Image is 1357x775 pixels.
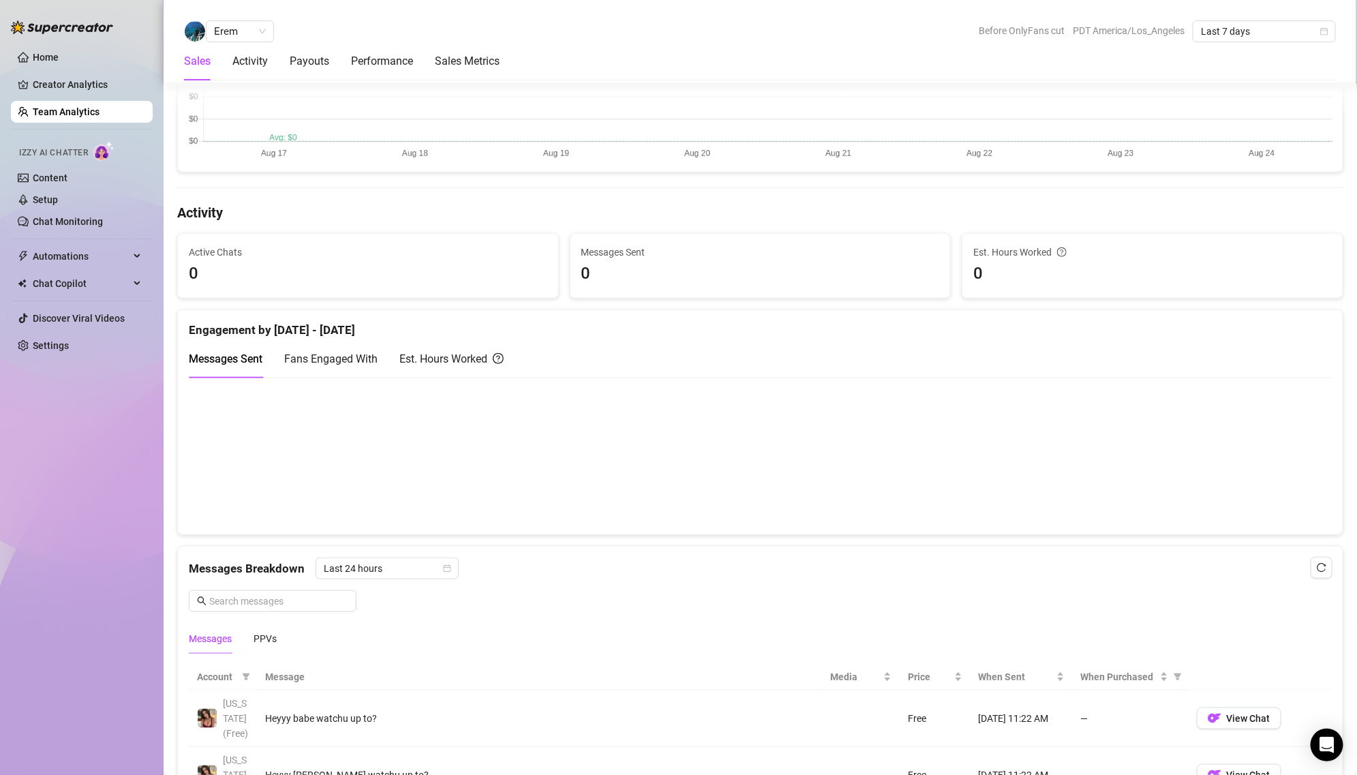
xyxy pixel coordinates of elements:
img: Georgia (Free) [198,709,217,728]
div: Performance [351,53,413,70]
span: 0 [581,261,940,287]
span: 0 [189,261,547,287]
div: Sales [184,53,211,70]
th: Media [822,664,900,690]
th: Message [257,664,822,690]
span: reload [1317,563,1326,573]
div: Payouts [290,53,329,70]
span: question-circle [1057,245,1067,260]
span: 0 [973,261,1332,287]
span: Last 7 days [1201,21,1328,42]
div: Heyyy babe watchu up to? [265,711,814,726]
div: Activity [232,53,268,70]
div: Engagement by [DATE] - [DATE] [189,310,1332,339]
span: Price [908,669,951,684]
a: Chat Monitoring [33,216,103,227]
th: Price [900,664,971,690]
img: Erem [185,21,205,42]
span: Chat Copilot [33,273,129,294]
th: When Sent [971,664,1073,690]
img: OF [1208,712,1221,725]
span: Messages Sent [189,352,262,365]
span: Active Chats [189,245,547,260]
a: Team Analytics [33,106,100,117]
span: Erem [214,21,266,42]
a: Creator Analytics [33,74,142,95]
div: Est. Hours Worked [973,245,1332,260]
a: Home [33,52,59,63]
td: — [1073,690,1189,747]
a: Content [33,172,67,183]
span: Messages Sent [581,245,940,260]
span: Last 24 hours [324,558,451,579]
div: Messages [189,631,232,646]
th: When Purchased [1073,664,1189,690]
span: Before OnlyFans cut [979,20,1065,41]
span: Account [197,669,237,684]
td: [DATE] 11:22 AM [971,690,1073,747]
div: Open Intercom Messenger [1311,729,1343,761]
span: PDT America/Los_Angeles [1073,20,1185,41]
span: filter [239,667,253,687]
span: Media [830,669,881,684]
div: PPVs [254,631,277,646]
img: AI Chatter [93,141,115,161]
span: search [197,596,207,606]
a: OFView Chat [1197,716,1281,727]
button: OFView Chat [1197,708,1281,729]
span: filter [242,673,250,681]
span: filter [1171,667,1185,687]
div: Est. Hours Worked [399,350,504,367]
span: Automations [33,245,129,267]
h4: Activity [177,203,1343,222]
span: filter [1174,673,1182,681]
a: Settings [33,340,69,351]
span: [US_STATE] (Free) [223,698,248,739]
span: calendar [443,564,451,573]
span: Fans Engaged With [284,352,378,365]
div: Messages Breakdown [189,558,1332,579]
a: Discover Viral Videos [33,313,125,324]
input: Search messages [209,594,348,609]
span: calendar [1320,27,1328,35]
span: thunderbolt [18,251,29,262]
td: Free [900,690,971,747]
a: Setup [33,194,58,205]
span: Izzy AI Chatter [19,147,88,159]
span: When Sent [979,669,1054,684]
img: logo-BBDzfeDw.svg [11,20,113,34]
img: Chat Copilot [18,279,27,288]
span: question-circle [493,350,504,367]
span: When Purchased [1081,669,1157,684]
span: View Chat [1227,713,1270,724]
div: Sales Metrics [435,53,500,70]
